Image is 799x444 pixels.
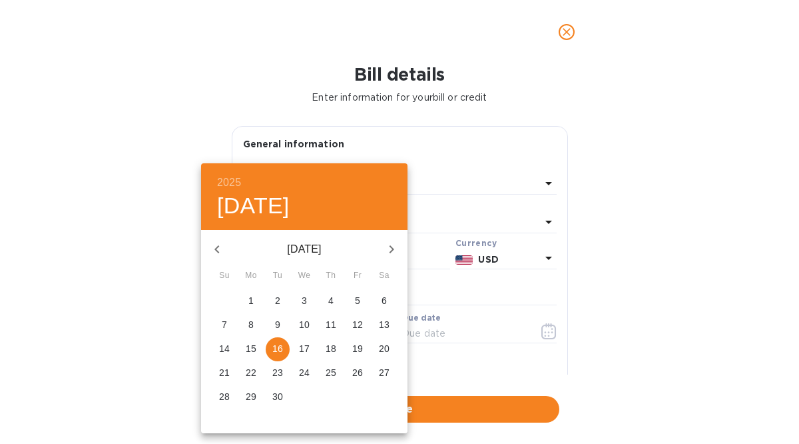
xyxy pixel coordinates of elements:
button: 22 [239,361,263,385]
p: 13 [379,318,390,331]
button: 15 [239,337,263,361]
button: 12 [346,313,370,337]
span: Fr [346,269,370,283]
button: 10 [292,313,316,337]
button: 7 [212,313,236,337]
p: [DATE] [233,241,376,257]
button: 29 [239,385,263,409]
button: 1 [239,289,263,313]
p: 15 [246,342,256,355]
p: 1 [248,294,254,307]
p: 19 [352,342,363,355]
button: 30 [266,385,290,409]
p: 16 [272,342,283,355]
p: 24 [299,366,310,379]
p: 25 [326,366,336,379]
p: 22 [246,366,256,379]
p: 28 [219,390,230,403]
button: 21 [212,361,236,385]
button: 8 [239,313,263,337]
p: 2 [275,294,280,307]
button: 16 [266,337,290,361]
p: 10 [299,318,310,331]
button: 9 [266,313,290,337]
button: 26 [346,361,370,385]
button: 14 [212,337,236,361]
button: 2 [266,289,290,313]
p: 12 [352,318,363,331]
button: 3 [292,289,316,313]
span: Th [319,269,343,283]
span: We [292,269,316,283]
p: 21 [219,366,230,379]
p: 11 [326,318,336,331]
p: 6 [382,294,387,307]
button: 28 [212,385,236,409]
p: 26 [352,366,363,379]
p: 20 [379,342,390,355]
p: 14 [219,342,230,355]
button: 24 [292,361,316,385]
button: 6 [372,289,396,313]
button: 5 [346,289,370,313]
button: 19 [346,337,370,361]
button: [DATE] [217,192,290,220]
button: 4 [319,289,343,313]
p: 18 [326,342,336,355]
button: 18 [319,337,343,361]
p: 29 [246,390,256,403]
button: 25 [319,361,343,385]
button: 17 [292,337,316,361]
button: 20 [372,337,396,361]
p: 7 [222,318,227,331]
span: Sa [372,269,396,283]
p: 8 [248,318,254,331]
span: Su [212,269,236,283]
button: 13 [372,313,396,337]
p: 3 [302,294,307,307]
p: 17 [299,342,310,355]
button: 23 [266,361,290,385]
p: 9 [275,318,280,331]
span: Tu [266,269,290,283]
p: 4 [328,294,334,307]
p: 5 [355,294,360,307]
p: 30 [272,390,283,403]
button: 27 [372,361,396,385]
button: 2025 [217,173,241,192]
span: Mo [239,269,263,283]
p: 23 [272,366,283,379]
button: 11 [319,313,343,337]
p: 27 [379,366,390,379]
